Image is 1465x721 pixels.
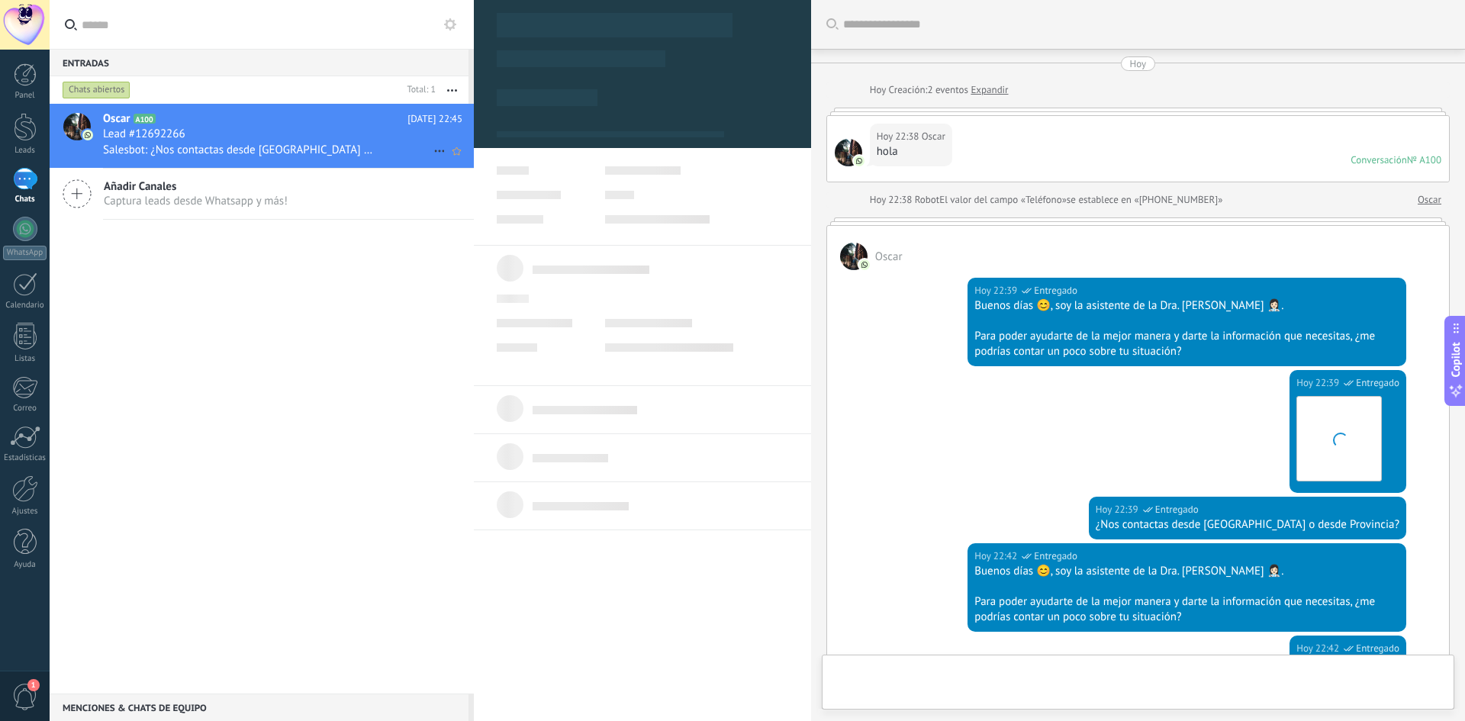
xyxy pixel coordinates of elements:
[50,104,474,168] a: avatariconOscarA100[DATE] 22:45Lead #12692266Salesbot: ¿Nos contactas desde [GEOGRAPHIC_DATA] o d...
[3,146,47,156] div: Leads
[436,76,468,104] button: Más
[3,91,47,101] div: Panel
[870,82,889,98] div: Hoy
[927,82,968,98] span: 2 eventos
[1407,153,1441,166] div: № A100
[1034,549,1077,564] span: Entregado
[840,243,868,270] span: Oscar
[50,49,468,76] div: Entradas
[104,194,288,208] span: Captura leads desde Whatsapp y más!
[1155,502,1199,517] span: Entregado
[971,82,1008,98] a: Expandir
[922,129,945,144] span: Oscar
[1351,153,1407,166] div: Conversación
[870,82,1009,98] div: Creación:
[1296,375,1341,391] div: Hoy 22:39
[1067,192,1223,208] span: se establece en «[PHONE_NUMBER]»
[915,193,939,206] span: Robot
[407,111,462,127] span: [DATE] 22:45
[3,195,47,204] div: Chats
[1448,342,1463,377] span: Copilot
[1418,192,1441,208] a: Oscar
[877,144,945,159] div: hola
[1096,502,1141,517] div: Hoy 22:39
[50,694,468,721] div: Menciones & Chats de equipo
[103,127,185,142] span: Lead #12692266
[974,564,1399,579] div: Buenos días 😊, soy la asistente de la Dra. [PERSON_NAME] 👩🏻‍⚕️.
[3,560,47,570] div: Ayuda
[1034,283,1077,298] span: Entregado
[82,130,93,140] img: icon
[3,246,47,260] div: WhatsApp
[63,81,130,99] div: Chats abiertos
[859,259,870,270] img: com.amocrm.amocrmwa.svg
[835,139,862,166] span: Oscar
[104,179,288,194] span: Añadir Canales
[1130,56,1147,71] div: Hoy
[3,354,47,364] div: Listas
[870,192,915,208] div: Hoy 22:38
[974,594,1399,625] div: Para poder ayudarte de la mejor manera y darte la información que necesitas, ¿me podrías contar u...
[401,82,436,98] div: Total: 1
[974,283,1019,298] div: Hoy 22:39
[974,298,1399,314] div: Buenos días 😊, soy la asistente de la Dra. [PERSON_NAME] 👩🏻‍⚕️.
[134,114,156,124] span: A100
[877,129,922,144] div: Hoy 22:38
[3,507,47,517] div: Ajustes
[854,156,865,166] img: com.amocrm.amocrmwa.svg
[974,329,1399,359] div: Para poder ayudarte de la mejor manera y darte la información que necesitas, ¿me podrías contar u...
[939,192,1067,208] span: El valor del campo «Teléfono»
[3,301,47,311] div: Calendario
[3,453,47,463] div: Estadísticas
[3,404,47,414] div: Correo
[875,249,903,264] span: Oscar
[1096,517,1399,533] div: ¿Nos contactas desde [GEOGRAPHIC_DATA] o desde Provincia?
[27,679,40,691] span: 1
[1356,375,1399,391] span: Entregado
[103,143,378,157] span: Salesbot: ¿Nos contactas desde [GEOGRAPHIC_DATA] o desde Provincia?
[1296,641,1341,656] div: Hoy 22:42
[1356,641,1399,656] span: Entregado
[103,111,130,127] span: Oscar
[974,549,1019,564] div: Hoy 22:42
